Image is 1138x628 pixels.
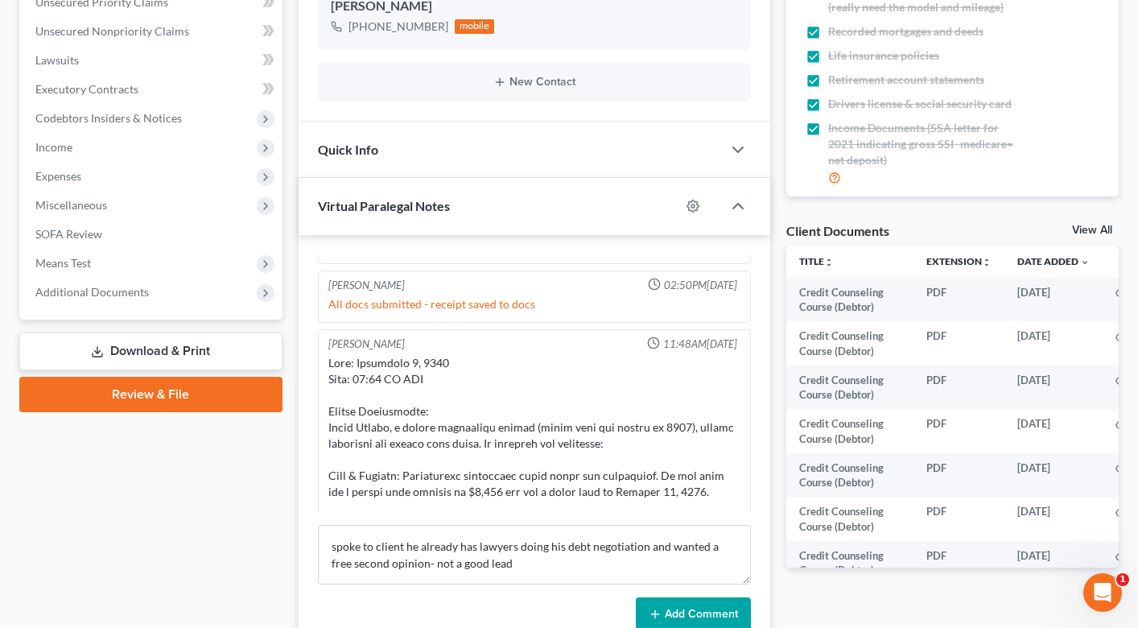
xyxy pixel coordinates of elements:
div: mobile [455,19,495,34]
a: Lawsuits [23,46,282,75]
a: Extensionunfold_more [926,255,992,267]
span: 1 [1116,573,1129,586]
span: Drivers license & social security card [828,96,1012,112]
span: Life insurance policies [828,48,939,64]
td: Credit Counseling Course (Debtor) [786,366,913,410]
span: Quick Info [318,142,378,157]
td: PDF [913,410,1004,454]
td: [DATE] [1004,453,1103,498]
i: expand_more [1080,258,1090,267]
div: [PERSON_NAME] [328,337,405,352]
span: Executory Contracts [35,82,138,96]
td: Credit Counseling Course (Debtor) [786,278,913,322]
span: 11:48AM[DATE] [663,337,737,352]
td: PDF [913,541,1004,585]
span: Additional Documents [35,285,149,299]
td: Credit Counseling Course (Debtor) [786,410,913,454]
td: Credit Counseling Course (Debtor) [786,453,913,498]
td: PDF [913,498,1004,542]
a: Executory Contracts [23,75,282,104]
span: SOFA Review [35,227,102,241]
span: 02:50PM[DATE] [664,278,737,293]
span: Retirement account statements [828,72,984,88]
td: [DATE] [1004,321,1103,366]
div: Client Documents [786,222,889,239]
td: Credit Counseling Course (Debtor) [786,498,913,542]
span: Unsecured Nonpriority Claims [35,24,189,38]
td: PDF [913,321,1004,366]
button: New Contact [331,76,738,89]
a: SOFA Review [23,220,282,249]
span: Recorded mortgages and deeds [828,23,983,39]
div: [PERSON_NAME] [328,278,405,293]
td: [DATE] [1004,278,1103,322]
span: Income [35,140,72,154]
div: All docs submitted - receipt saved to docs [328,296,740,312]
td: [DATE] [1004,366,1103,410]
i: unfold_more [824,258,834,267]
td: [DATE] [1004,410,1103,454]
a: View All [1072,225,1112,236]
iframe: Intercom live chat [1083,573,1122,612]
span: Miscellaneous [35,198,107,212]
td: PDF [913,278,1004,322]
span: Income Documents (SSA letter for 2021 indicating gross SSI -medicare= net deposit) [828,120,1022,168]
div: [PHONE_NUMBER] [348,19,448,35]
span: Codebtors Insiders & Notices [35,111,182,125]
td: PDF [913,453,1004,498]
td: [DATE] [1004,498,1103,542]
span: Expenses [35,169,81,183]
a: Download & Print [19,333,282,370]
a: Date Added expand_more [1017,255,1090,267]
td: Credit Counseling Course (Debtor) [786,321,913,366]
td: [DATE] [1004,541,1103,585]
td: PDF [913,366,1004,410]
i: unfold_more [982,258,992,267]
td: Credit Counseling Course (Debtor) [786,541,913,585]
a: Titleunfold_more [799,255,834,267]
span: Means Test [35,256,91,270]
span: Lawsuits [35,53,79,67]
span: Virtual Paralegal Notes [318,198,450,213]
span: Appraisal reports [828,195,916,211]
a: Review & File [19,377,282,412]
a: Unsecured Nonpriority Claims [23,17,282,46]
